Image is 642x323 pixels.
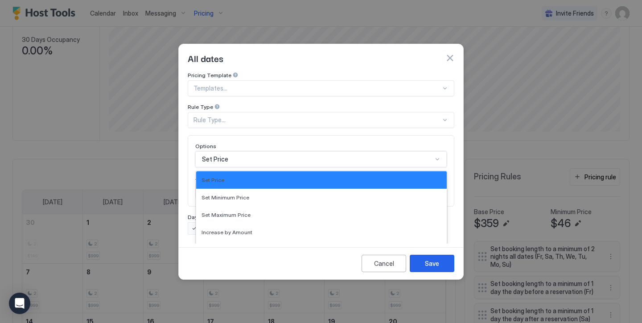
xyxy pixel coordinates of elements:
span: Options [195,143,216,149]
div: Rule Type... [193,116,441,124]
span: Set Maximum Price [202,211,251,218]
span: Days of the week [188,214,231,220]
span: Set Minimum Price [202,194,249,201]
span: Rule Type [188,104,213,110]
div: Cancel [374,259,394,268]
button: Save [410,255,454,272]
span: All dates [188,51,223,65]
button: Cancel [362,255,406,272]
span: Set Price [202,177,224,183]
span: Pricing Template [188,72,231,79]
div: Save [425,259,439,268]
span: Amount [195,174,215,181]
span: Increase by Amount [202,229,252,236]
div: Open Intercom Messenger [9,293,30,314]
span: Set Price [202,155,228,163]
